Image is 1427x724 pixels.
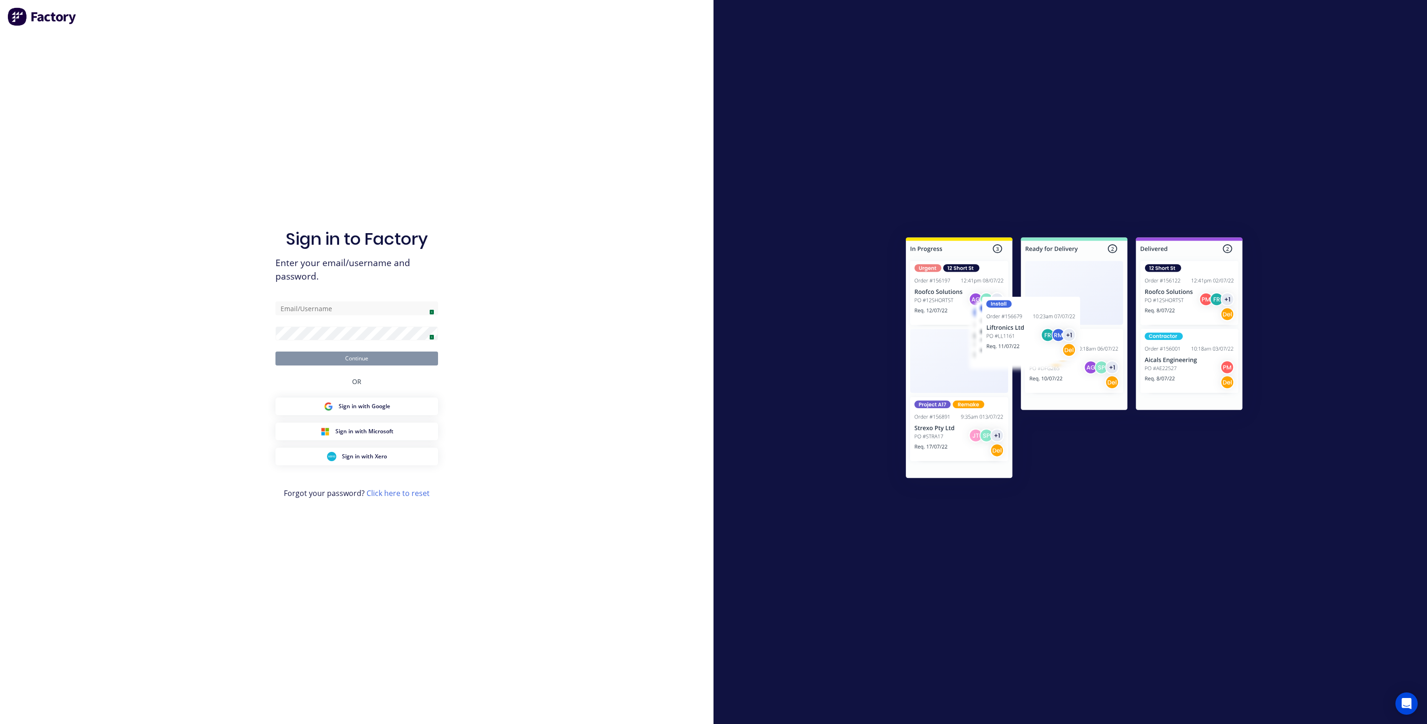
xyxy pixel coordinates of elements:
[352,365,361,398] div: OR
[429,334,434,340] span: 1
[275,352,438,365] button: Continue
[425,305,433,313] img: npw-badge-icon.svg
[284,488,430,499] span: Forgot your password?
[425,330,433,338] img: npw-badge-icon.svg
[275,398,438,415] button: Google Sign inSign in with Google
[429,309,434,315] span: 1
[275,423,438,440] button: Microsoft Sign inSign in with Microsoft
[7,7,77,26] img: Factory
[339,402,390,411] span: Sign in with Google
[275,448,438,465] button: Xero Sign inSign in with Xero
[885,219,1263,500] img: Sign in
[1395,692,1418,715] div: Open Intercom Messenger
[367,488,430,498] a: Click here to reset
[275,301,438,315] input: Email/Username
[342,452,387,461] span: Sign in with Xero
[324,402,333,411] img: Google Sign in
[286,229,428,249] h1: Sign in to Factory
[275,256,438,283] span: Enter your email/username and password.
[327,452,336,461] img: Xero Sign in
[321,427,330,436] img: Microsoft Sign in
[335,427,393,436] span: Sign in with Microsoft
